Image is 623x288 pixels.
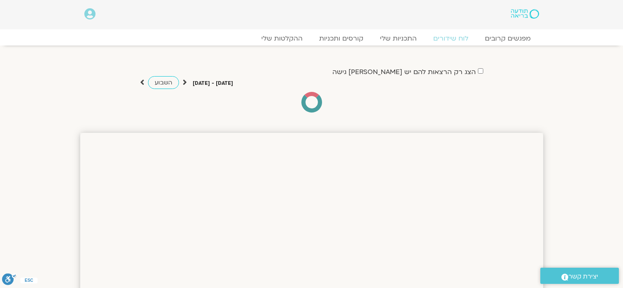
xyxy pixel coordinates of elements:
p: [DATE] - [DATE] [193,79,233,88]
label: הצג רק הרצאות להם יש [PERSON_NAME] גישה [332,68,476,76]
a: ההקלטות שלי [253,34,311,43]
a: מפגשים קרובים [477,34,539,43]
span: השבוע [155,79,172,86]
span: יצירת קשר [568,271,598,282]
a: לוח שידורים [425,34,477,43]
nav: Menu [84,34,539,43]
a: יצירת קשר [540,268,619,284]
a: קורסים ותכניות [311,34,372,43]
a: השבוע [148,76,179,89]
a: התכניות שלי [372,34,425,43]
